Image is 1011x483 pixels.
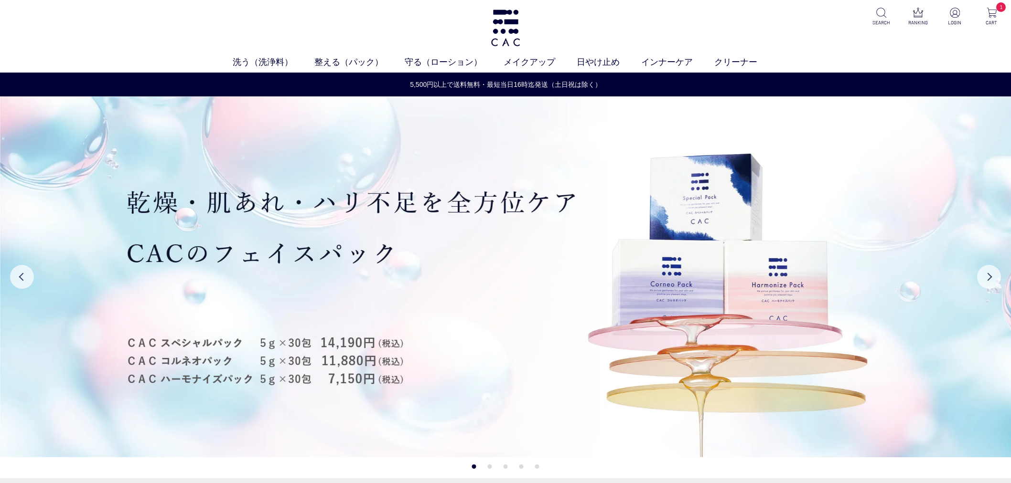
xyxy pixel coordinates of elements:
[489,10,522,46] img: logo
[405,56,504,69] a: 守る（ローション）
[943,19,967,26] p: LOGIN
[472,464,476,469] button: 1 of 5
[488,464,492,469] button: 2 of 5
[870,19,893,26] p: SEARCH
[233,56,314,69] a: 洗う（洗浄料）
[906,8,930,26] a: RANKING
[714,56,779,69] a: クリーナー
[314,56,405,69] a: 整える（パック）
[980,19,1003,26] p: CART
[870,8,893,26] a: SEARCH
[504,464,508,469] button: 3 of 5
[519,464,524,469] button: 4 of 5
[641,56,714,69] a: インナーケア
[943,8,967,26] a: LOGIN
[980,8,1003,26] a: 1 CART
[0,80,1011,90] a: 5,500円以上で送料無料・最短当日16時迄発送（土日祝は除く）
[977,265,1001,289] button: Next
[535,464,539,469] button: 5 of 5
[996,2,1006,12] span: 1
[577,56,641,69] a: 日やけ止め
[10,265,34,289] button: Previous
[906,19,930,26] p: RANKING
[504,56,577,69] a: メイクアップ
